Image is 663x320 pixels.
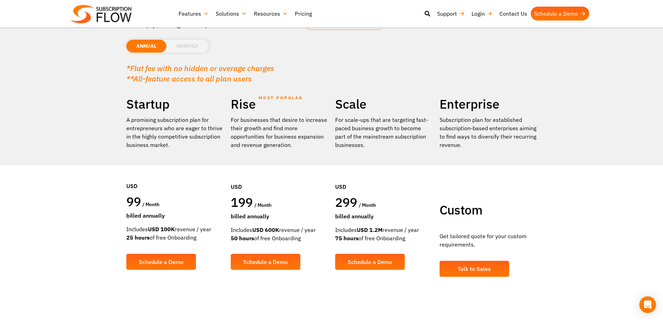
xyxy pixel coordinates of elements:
[126,40,166,53] li: ANNUAL
[126,116,224,149] p: A promising subscription plan for entrepreneurs who are eager to thrive in the highly competitive...
[440,261,509,277] a: Talk to Sales
[243,259,288,265] span: Schedule a Demo
[231,235,254,242] strong: 50 hours
[139,259,183,265] span: Schedule a Demo
[291,7,315,21] a: Pricing
[231,226,328,242] div: Includes revenue / year of free Onboarding
[335,212,433,220] div: Billed Annually
[126,211,224,220] div: Billed Annually
[335,96,433,112] h2: Scale
[254,202,271,208] span: / month
[468,7,496,21] a: Login
[231,254,300,270] a: Schedule a Demo
[440,116,537,149] p: Subscription plan for established subscription-based enterprises aiming to find ways to diversify...
[126,234,150,241] strong: 25 hours
[259,90,303,106] span: MOST POPULAR
[126,63,274,73] em: *Flat fee with no hidden or overage charges
[231,212,328,220] div: Billed Annually
[335,162,433,194] div: USD
[231,162,328,194] div: USD
[212,7,250,21] a: Solutions
[126,193,141,210] span: 99
[458,266,491,272] span: Talk to Sales
[335,254,405,270] a: Schedule a Demo
[335,194,357,210] span: 299
[166,40,209,53] li: MONTHLY
[496,7,531,21] a: Contact Us
[335,235,358,242] strong: 75 hours
[126,254,196,270] a: Schedule a Demo
[335,116,433,149] div: For scale-ups that are targeting fast-paced business growth to become part of the mainstream subs...
[639,296,656,313] div: Open Intercom Messenger
[531,7,589,21] a: Schedule a Demo
[126,73,252,84] em: **All-feature access to all plan users
[126,225,224,242] div: Includes revenue / year of free Onboarding
[126,161,224,194] div: USD
[348,259,392,265] span: Schedule a Demo
[434,7,468,21] a: Support
[440,202,482,218] span: Custom
[231,96,328,112] h2: Rise
[71,5,132,23] img: Subscriptionflow
[335,226,433,242] div: Includes revenue / year of free Onboarding
[231,116,328,149] div: For businesses that desire to increase their growth and find more opportunities for business expa...
[250,7,291,21] a: Resources
[357,226,382,233] strong: USD 1.2M
[148,226,175,233] strong: USD 100K
[252,226,279,233] strong: USD 600K
[440,96,537,112] h2: Enterprise
[175,7,212,21] a: Features
[440,232,537,249] p: Get tailored quote for your custom requirements.
[142,201,159,208] span: / month
[359,202,376,208] span: / month
[231,194,253,210] span: 199
[126,96,224,112] h2: Startup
